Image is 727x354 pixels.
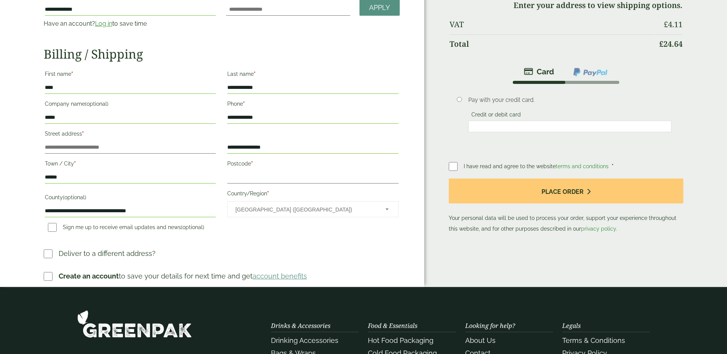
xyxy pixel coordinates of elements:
a: Drinking Accessories [271,336,338,344]
img: GreenPak Supplies [77,310,192,338]
abbr: required [267,190,269,197]
abbr: required [82,131,84,137]
th: VAT [450,15,654,34]
label: First name [45,69,216,82]
img: stripe.png [524,67,554,76]
strong: Create an account [59,272,119,280]
span: (optional) [63,194,86,200]
label: Sign me up to receive email updates and news [45,224,207,233]
abbr: required [612,163,614,169]
bdi: 24.64 [659,39,683,49]
label: Street address [45,128,216,141]
abbr: required [251,161,253,167]
span: United Kingdom (UK) [235,202,375,218]
span: £ [659,39,663,49]
abbr: required [74,161,76,167]
span: (optional) [85,101,108,107]
h2: Billing / Shipping [44,47,400,61]
abbr: required [71,71,73,77]
label: Town / City [45,158,216,171]
abbr: required [243,101,245,107]
p: Have an account? to save time [44,19,217,28]
span: I have read and agree to the website [464,163,610,169]
a: privacy policy [581,226,616,232]
input: Sign me up to receive email updates and news(optional) [48,223,57,232]
span: £ [664,19,668,29]
iframe: Secure card payment input frame [471,123,669,130]
p: Your personal data will be used to process your order, support your experience throughout this we... [449,179,684,234]
a: Terms & Conditions [562,336,625,344]
label: County [45,192,216,205]
label: Company name [45,98,216,111]
a: account benefits [253,272,307,280]
img: ppcp-gateway.png [573,67,608,77]
a: Hot Food Packaging [368,336,433,344]
abbr: required [254,71,256,77]
a: About Us [465,336,496,344]
span: Apply [369,3,390,12]
p: Pay with your credit card. [468,96,671,104]
span: (optional) [181,224,204,230]
label: Postcode [227,158,398,171]
a: Log in [95,20,112,27]
label: Phone [227,98,398,111]
button: Place order [449,179,684,203]
label: Last name [227,69,398,82]
p: to save your details for next time and get [59,271,307,281]
th: Total [450,34,654,53]
a: terms and conditions [556,163,609,169]
label: Credit or debit card [468,111,524,120]
span: Country/Region [227,201,398,217]
label: Country/Region [227,188,398,201]
p: Deliver to a different address? [59,248,156,259]
bdi: 4.11 [664,19,683,29]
